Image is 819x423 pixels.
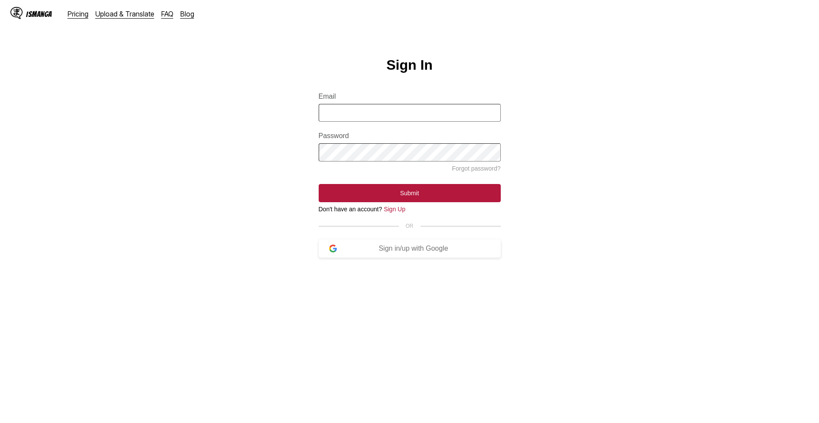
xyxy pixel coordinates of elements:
button: Submit [319,184,501,202]
div: Don't have an account? [319,206,501,213]
div: Sign in/up with Google [337,245,490,252]
a: FAQ [161,10,173,18]
a: Pricing [68,10,88,18]
img: google-logo [329,245,337,252]
div: IsManga [26,10,52,18]
label: Password [319,132,501,140]
a: IsManga LogoIsManga [10,7,68,21]
a: Blog [180,10,194,18]
div: OR [319,223,501,229]
h1: Sign In [386,57,433,73]
button: Sign in/up with Google [319,239,501,258]
a: Forgot password? [452,165,500,172]
label: Email [319,93,501,100]
a: Upload & Translate [95,10,154,18]
img: IsManga Logo [10,7,23,19]
a: Sign Up [384,206,405,213]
